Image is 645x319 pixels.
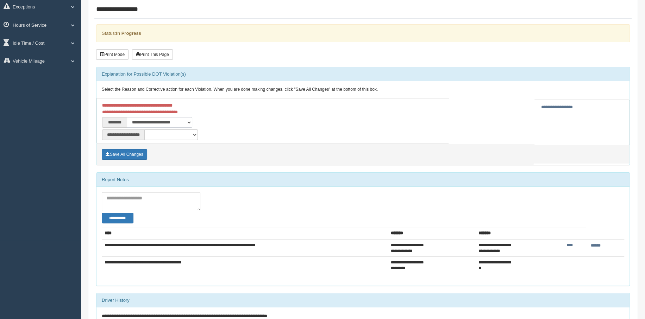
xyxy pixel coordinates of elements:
button: Save [102,149,147,160]
div: Status: [96,24,630,42]
strong: In Progress [116,31,141,36]
div: Explanation for Possible DOT Violation(s) [96,67,630,81]
button: Print Mode [96,49,129,60]
div: Select the Reason and Corrective action for each Violation. When you are done making changes, cli... [96,81,630,98]
div: Report Notes [96,173,630,187]
div: Driver History [96,293,630,307]
button: Print This Page [132,49,173,60]
button: Change Filter Options [102,213,133,223]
